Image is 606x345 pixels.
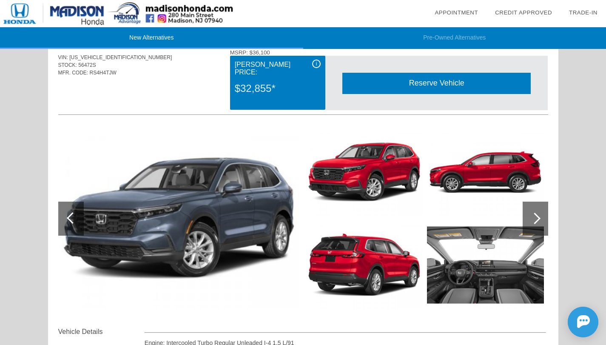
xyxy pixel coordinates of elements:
[78,62,96,68] span: 56472S
[569,9,597,16] a: Trade-In
[58,128,299,309] img: image.aspx
[306,221,423,309] img: image.aspx
[58,70,88,76] span: MFR. CODE:
[306,128,423,216] img: image.aspx
[58,89,548,103] div: Quoted on [DATE] 10:57:39 PM
[58,62,77,68] span: STOCK:
[529,299,606,345] iframe: Chat Assistance
[342,73,531,94] div: Reserve Vehicle
[495,9,552,16] a: Credit Approved
[90,70,117,76] span: RS4H4TJW
[235,77,321,100] div: $32,855*
[427,128,544,216] img: image.aspx
[435,9,478,16] a: Appointment
[312,60,321,68] div: i
[427,221,544,309] img: image.aspx
[235,60,321,77] div: [PERSON_NAME] Price:
[58,54,68,60] span: VIN:
[58,327,145,337] div: Vehicle Details
[69,54,172,60] span: [US_VEHICLE_IDENTIFICATION_NUMBER]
